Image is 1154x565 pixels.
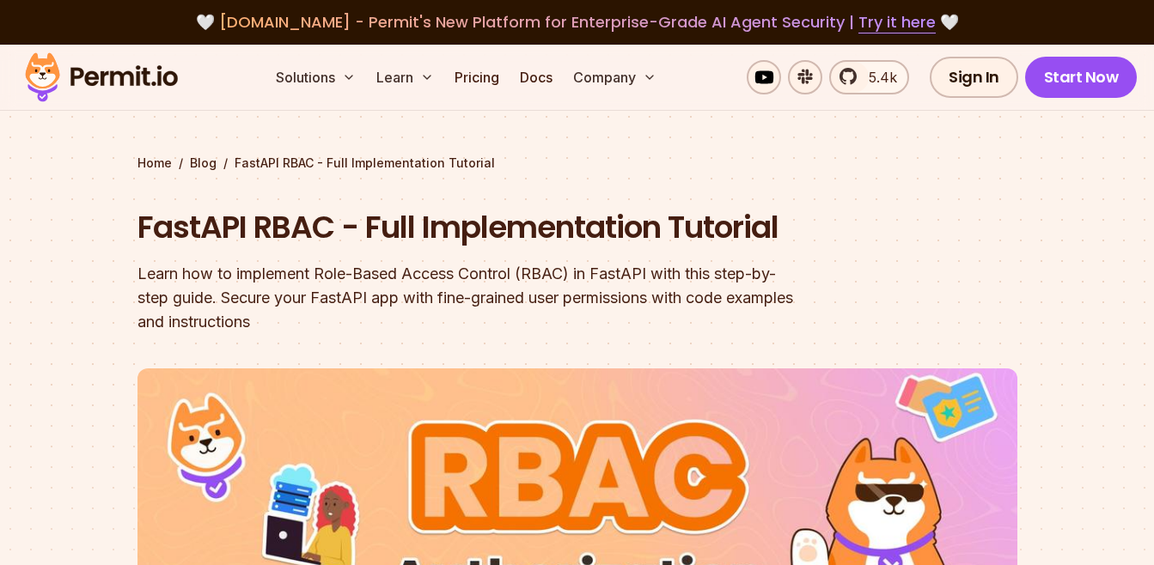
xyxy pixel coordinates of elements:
button: Solutions [269,60,363,94]
a: Pricing [448,60,506,94]
button: Learn [369,60,441,94]
img: Permit logo [17,48,186,106]
span: [DOMAIN_NAME] - Permit's New Platform for Enterprise-Grade AI Agent Security | [219,11,936,33]
a: Home [137,155,172,172]
a: Sign In [930,57,1018,98]
div: / / [137,155,1017,172]
span: 5.4k [858,67,897,88]
a: Try it here [858,11,936,33]
button: Company [566,60,663,94]
a: Start Now [1025,57,1138,98]
div: Learn how to implement Role-Based Access Control (RBAC) in FastAPI with this step-by-step guide. ... [137,262,797,334]
div: 🤍 🤍 [41,10,1113,34]
a: Docs [513,60,559,94]
a: 5.4k [829,60,909,94]
a: Blog [190,155,217,172]
h1: FastAPI RBAC - Full Implementation Tutorial [137,206,797,249]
